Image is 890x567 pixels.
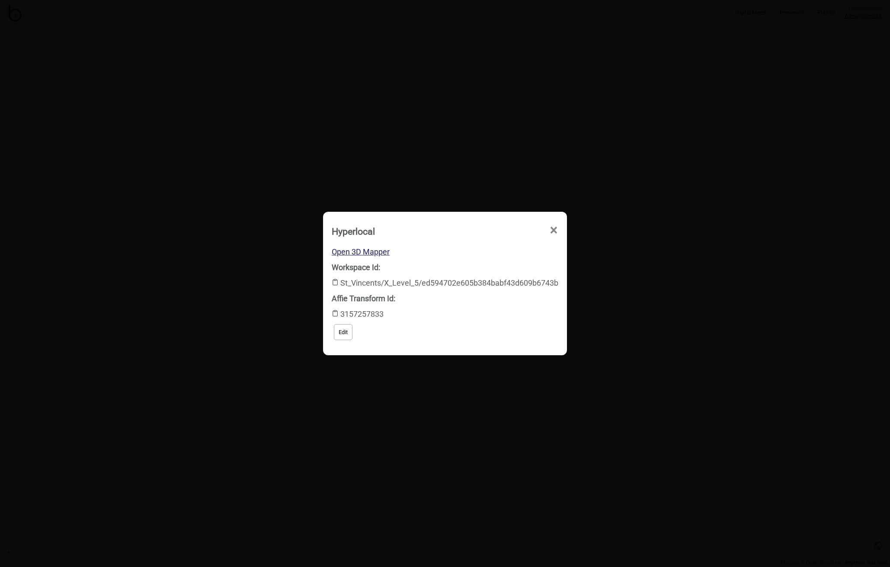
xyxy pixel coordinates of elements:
div: 3157257833 [332,291,558,322]
a: Open 3D Mapper [332,247,390,256]
strong: Affie Transform Id: [332,294,395,303]
span: × [549,216,558,245]
div: Hyperlocal [332,222,375,241]
strong: Workspace Id: [332,263,380,272]
button: Edit [334,324,352,340]
div: St_Vincents/X_Level_5/ed594702e605b384babf43d609b6743b [332,260,558,291]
